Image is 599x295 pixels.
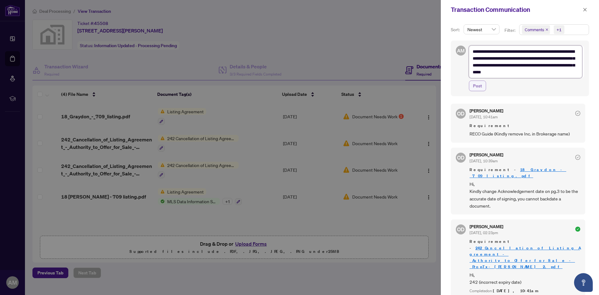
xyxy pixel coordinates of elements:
span: Requirement - [470,167,580,179]
span: [DATE], 02:23pm [470,230,498,235]
span: Requirement - [470,238,580,270]
span: Newest [467,25,496,34]
a: 18_Graydon_-_709_listing.pdf [470,167,566,179]
span: [DATE], 10:39am [470,159,498,163]
span: Comments [525,27,544,33]
h5: [PERSON_NAME] [470,153,503,157]
button: Open asap [574,273,593,292]
span: Hi, 242 (incorrect expiry date) [470,271,580,286]
span: OD [457,154,465,162]
h5: [PERSON_NAME] [470,109,503,113]
span: RECO Guide (Kindly remove Inc. in Brokerage name) [470,130,580,137]
span: Hi, Kindly change Acknowledgement date on pg.3 to be the accurate date of signing, you cannot bac... [470,180,580,210]
span: check-circle [575,155,580,160]
span: OD [457,110,465,118]
span: close [583,7,587,12]
span: close [545,28,548,31]
span: Comments [522,25,550,34]
div: Completed on [470,288,580,294]
span: [DATE], 10:41am [493,288,539,293]
div: +1 [557,27,562,33]
span: AM [457,47,465,54]
span: OD [457,225,465,234]
p: Filter: [504,27,516,34]
h5: [PERSON_NAME] [470,224,503,229]
p: Sort: [451,26,461,33]
a: 242_Cancellation_of_Listing_Agreement_-_Authority_to_Offer_for_Sale_-_PropTx-[PERSON_NAME] 2.pdf [470,245,580,269]
span: [DATE], 10:41am [470,115,498,119]
span: Post [473,81,482,91]
button: Post [469,81,486,91]
div: Transaction Communication [451,5,581,14]
span: check-circle [575,111,580,116]
span: check-circle [575,227,580,232]
span: Requirement [470,123,580,129]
